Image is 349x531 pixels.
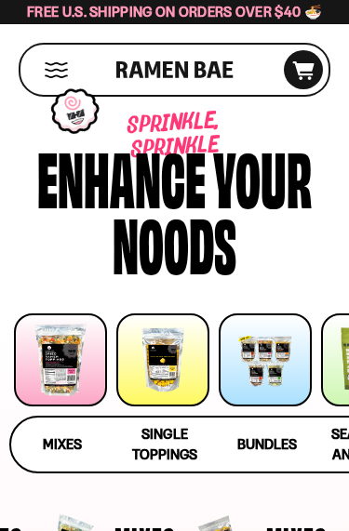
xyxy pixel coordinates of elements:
span: Free U.S. Shipping on Orders over $40 🍜 [27,3,322,20]
div: Enhance [37,144,206,210]
span: Single Toppings [132,425,197,463]
div: noods [113,210,236,276]
a: Bundles [221,418,314,471]
a: Single Toppings [118,418,211,471]
a: Mixes [16,418,109,471]
button: Mobile Menu Trigger [44,62,69,78]
span: Bundles [237,435,297,453]
div: your [213,144,312,210]
span: Mixes [43,435,82,453]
